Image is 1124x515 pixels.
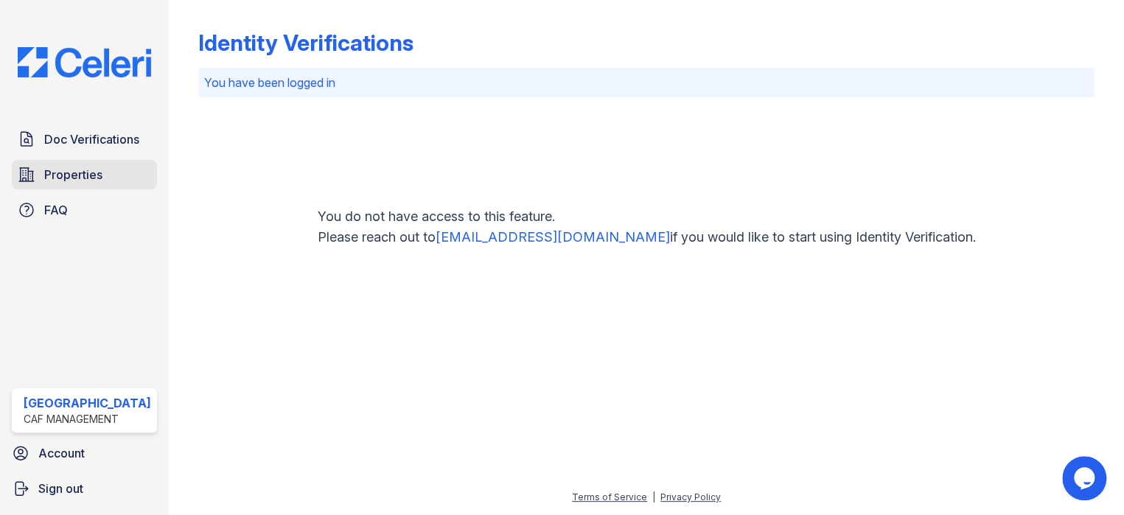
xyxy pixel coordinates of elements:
[6,438,163,468] a: Account
[660,491,721,502] a: Privacy Policy
[6,474,163,503] a: Sign out
[44,201,68,219] span: FAQ
[38,480,83,497] span: Sign out
[24,394,151,412] div: [GEOGRAPHIC_DATA]
[572,491,647,502] a: Terms of Service
[1062,456,1109,500] iframe: chat widget
[198,29,413,56] div: Identity Verifications
[204,74,1089,91] p: You have been logged in
[652,491,655,502] div: |
[12,160,157,189] a: Properties
[435,229,669,245] a: [EMAIL_ADDRESS][DOMAIN_NAME]
[6,47,163,77] img: CE_Logo_Blue-a8612792a0a2168367f1c8372b55b34899dd931a85d93a1a3d3e32e68fde9ad4.png
[44,166,102,183] span: Properties
[317,206,975,248] p: You do not have access to this feature. Please reach out to if you would like to start using Iden...
[12,125,157,154] a: Doc Verifications
[44,130,139,148] span: Doc Verifications
[24,412,151,427] div: CAF Management
[38,444,85,462] span: Account
[12,195,157,225] a: FAQ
